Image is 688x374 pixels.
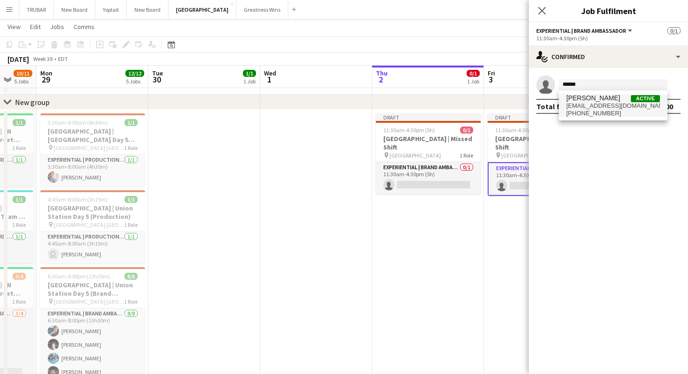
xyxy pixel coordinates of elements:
span: 3 [486,74,495,85]
div: [DATE] [7,54,29,64]
h3: [GEOGRAPHIC_DATA] | Missed Shift [488,135,593,151]
span: [GEOGRAPHIC_DATA] [GEOGRAPHIC_DATA] [54,221,124,228]
span: Experiential | Brand Ambassador [536,27,626,34]
app-card-role: Experiential | Brand Ambassador0/111:30am-4:30pm (5h) [376,162,481,194]
div: 11:30am-4:30pm (5h) [536,35,681,42]
span: 1 Role [124,144,138,151]
span: Active [631,95,660,102]
span: hreljacdanielle@gmail.com [566,102,660,110]
button: Yoplait [95,0,127,19]
span: 11:30am-4:30pm (5h) [383,127,435,134]
div: 1 Job [467,78,479,85]
div: New group [15,97,50,107]
span: 1 Role [124,298,138,305]
span: Jobs [50,22,64,31]
button: TRUBAR [19,0,54,19]
button: Experiential | Brand Ambassador [536,27,634,34]
app-card-role: Experiential | Production Assistant1/14:45am-8:00am (3h15m) [PERSON_NAME] [40,232,145,263]
a: View [4,21,24,33]
app-job-card: Draft11:30am-4:30pm (5h)0/1[GEOGRAPHIC_DATA] | Missed Shift [GEOGRAPHIC_DATA]1 RoleExperiential |... [488,113,593,196]
div: Draft [488,113,593,121]
span: +14168843819 [566,110,660,117]
h3: [GEOGRAPHIC_DATA] | [GEOGRAPHIC_DATA] Day 5 Production) [40,127,145,144]
app-card-role: Experiential | Production Assistant1/13:30am-8:00am (4h30m)[PERSON_NAME] [40,155,145,187]
app-card-role: Experiential | Brand Ambassador0/111:30am-4:30pm (5h) [488,162,593,196]
h3: [GEOGRAPHIC_DATA] | Union Station Day 5 (Production) [40,204,145,221]
span: 1 Role [12,298,26,305]
span: [GEOGRAPHIC_DATA] [GEOGRAPHIC_DATA] [54,144,124,151]
div: EDT [58,55,68,62]
span: 1 Role [124,221,138,228]
span: Edit [30,22,41,31]
span: 10/11 [14,70,32,77]
span: 1/1 [243,70,256,77]
div: 1 Job [243,78,256,85]
span: 4:45am-8:00am (3h15m) [48,196,108,203]
a: Jobs [46,21,68,33]
span: Week 39 [31,55,54,62]
span: View [7,22,21,31]
span: Fri [488,69,495,77]
a: Edit [26,21,44,33]
button: Greatness Wins [236,0,288,19]
span: Danielle Hreljac [566,94,620,102]
button: New Board [54,0,95,19]
span: 1 [263,74,276,85]
span: 29 [39,74,52,85]
span: [GEOGRAPHIC_DATA] [GEOGRAPHIC_DATA] [54,298,124,305]
app-job-card: 3:30am-8:00am (4h30m)1/1[GEOGRAPHIC_DATA] | [GEOGRAPHIC_DATA] Day 5 Production) [GEOGRAPHIC_DATA]... [40,113,145,187]
span: 1/1 [13,196,26,203]
span: Mon [40,69,52,77]
div: 5 Jobs [126,78,144,85]
span: [GEOGRAPHIC_DATA] [389,152,441,159]
button: New Board [127,0,168,19]
span: 1/1 [124,196,138,203]
div: Draft [376,113,481,121]
button: [GEOGRAPHIC_DATA] [168,0,236,19]
span: 0/1 [467,70,480,77]
h3: Job Fulfilment [529,5,688,17]
span: 3/4 [13,273,26,280]
span: 1 Role [12,144,26,151]
div: 5 Jobs [14,78,32,85]
h3: [GEOGRAPHIC_DATA] | Union Station Day 5 (Brand Ambassadors) [40,281,145,298]
span: Tue [152,69,163,77]
span: 1/1 [13,119,26,126]
span: 1/1 [124,119,138,126]
a: Comms [70,21,98,33]
span: 11:30am-4:30pm (5h) [495,127,547,134]
div: Total fee [536,102,568,111]
span: 6:30am-8:00pm (13h30m) [48,273,110,280]
app-job-card: 4:45am-8:00am (3h15m)1/1[GEOGRAPHIC_DATA] | Union Station Day 5 (Production) [GEOGRAPHIC_DATA] [G... [40,190,145,263]
span: 1 Role [12,221,26,228]
span: 30 [151,74,163,85]
span: Comms [73,22,95,31]
app-job-card: Draft11:30am-4:30pm (5h)0/1[GEOGRAPHIC_DATA] | Missed Shift [GEOGRAPHIC_DATA]1 RoleExperiential |... [376,113,481,194]
span: Thu [376,69,388,77]
span: 8/8 [124,273,138,280]
span: Wed [264,69,276,77]
div: Confirmed [529,45,688,68]
span: 2 [374,74,388,85]
span: 1 Role [460,152,473,159]
span: 0/1 [667,27,681,34]
span: 3:30am-8:00am (4h30m) [48,119,108,126]
h3: [GEOGRAPHIC_DATA] | Missed Shift [376,135,481,151]
span: 0/1 [460,127,473,134]
span: 12/12 [125,70,144,77]
span: [GEOGRAPHIC_DATA] [501,152,553,159]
